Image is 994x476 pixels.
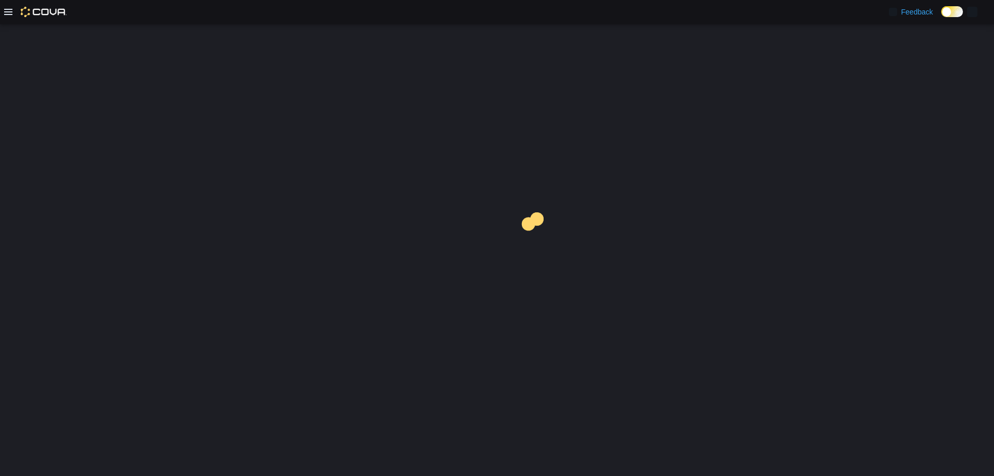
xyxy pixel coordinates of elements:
a: Feedback [885,2,937,22]
input: Dark Mode [941,6,963,17]
img: cova-loader [497,205,575,282]
img: Cova [21,7,67,17]
span: Dark Mode [941,17,942,18]
span: Feedback [901,7,933,17]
